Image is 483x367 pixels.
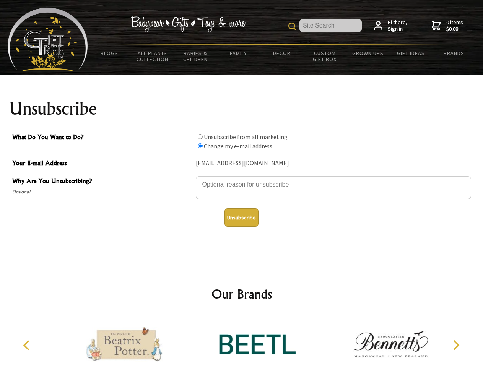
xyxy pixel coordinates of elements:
span: Hi there, [388,19,407,32]
span: Optional [12,187,192,196]
button: Next [447,337,464,354]
strong: Sign in [388,26,407,32]
label: Change my e-mail address [204,142,272,150]
a: Family [217,45,260,61]
a: Brands [433,45,476,61]
strong: $0.00 [446,26,463,32]
span: Why Are You Unsubscribing? [12,176,192,187]
img: Babyware - Gifts - Toys and more... [8,8,88,71]
input: What Do You Want to Do? [198,143,203,148]
button: Previous [19,337,36,354]
a: BLOGS [88,45,131,61]
div: [EMAIL_ADDRESS][DOMAIN_NAME] [196,158,471,169]
a: 0 items$0.00 [432,19,463,32]
a: Custom Gift Box [303,45,346,67]
input: What Do You Want to Do? [198,134,203,139]
a: Gift Ideas [389,45,433,61]
label: Unsubscribe from all marketing [204,133,288,141]
h2: Our Brands [15,285,468,303]
a: All Plants Collection [131,45,174,67]
span: Your E-mail Address [12,158,192,169]
span: What Do You Want to Do? [12,132,192,143]
a: Decor [260,45,303,61]
span: 0 items [446,19,463,32]
input: Site Search [299,19,362,32]
img: product search [288,23,296,30]
a: Babies & Children [174,45,217,67]
h1: Unsubscribe [9,99,474,118]
button: Unsubscribe [224,208,259,227]
a: Hi there,Sign in [374,19,407,32]
textarea: Why Are You Unsubscribing? [196,176,471,199]
a: Grown Ups [346,45,389,61]
img: Babywear - Gifts - Toys & more [131,16,246,32]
